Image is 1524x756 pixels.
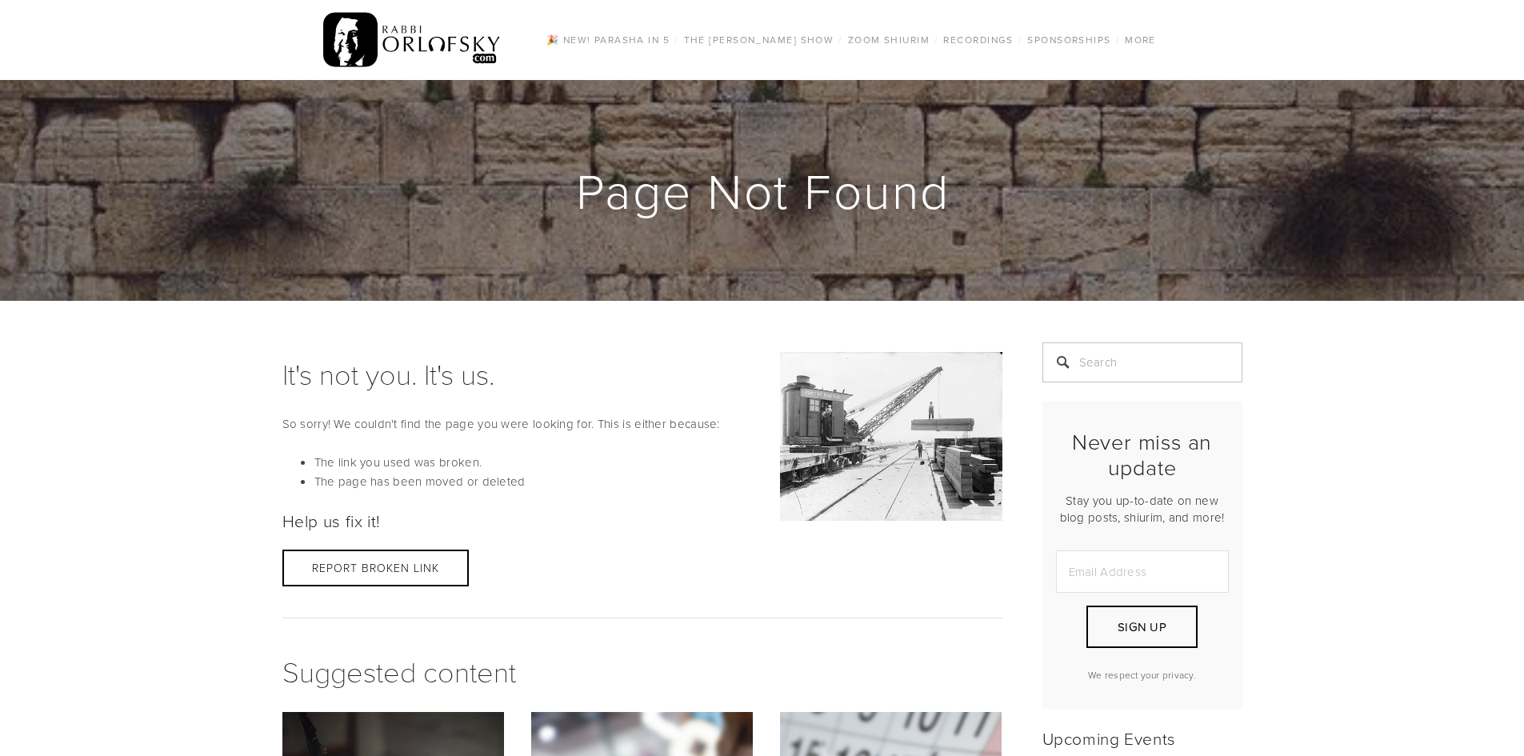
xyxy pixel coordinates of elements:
[1056,429,1229,481] h2: Never miss an update
[314,472,1002,491] li: The page has been moved or deleted
[1018,33,1022,46] span: /
[674,33,678,46] span: /
[1120,30,1161,50] a: More
[934,33,938,46] span: /
[838,33,842,46] span: /
[1056,492,1229,526] p: Stay you up-to-date on new blog posts, shiurim, and more!
[282,352,1002,395] h1: It's not you. It's us.
[1022,30,1115,50] a: Sponsorships
[843,30,934,50] a: Zoom Shiurim
[1042,342,1242,382] input: Search
[282,550,469,586] button: Report broken link
[1056,668,1229,682] p: We respect your privacy.
[323,9,502,71] img: RabbiOrlofsky.com
[542,30,674,50] a: 🎉 NEW! Parasha in 5
[1086,606,1197,648] button: Sign Up
[1116,33,1120,46] span: /
[679,30,839,50] a: The [PERSON_NAME] Show
[1042,728,1242,748] h2: Upcoming Events
[282,650,1002,693] h1: Suggested content
[938,30,1018,50] a: Recordings
[1056,550,1229,593] input: Email Address
[282,510,1002,530] h2: Help us fix it!
[1118,618,1166,635] span: Sign Up
[314,453,1002,472] li: The link you used was broken.
[282,414,1002,434] p: So sorry! We couldn't find the page you were looking for. This is either because:
[282,165,1244,216] h1: Page Not Found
